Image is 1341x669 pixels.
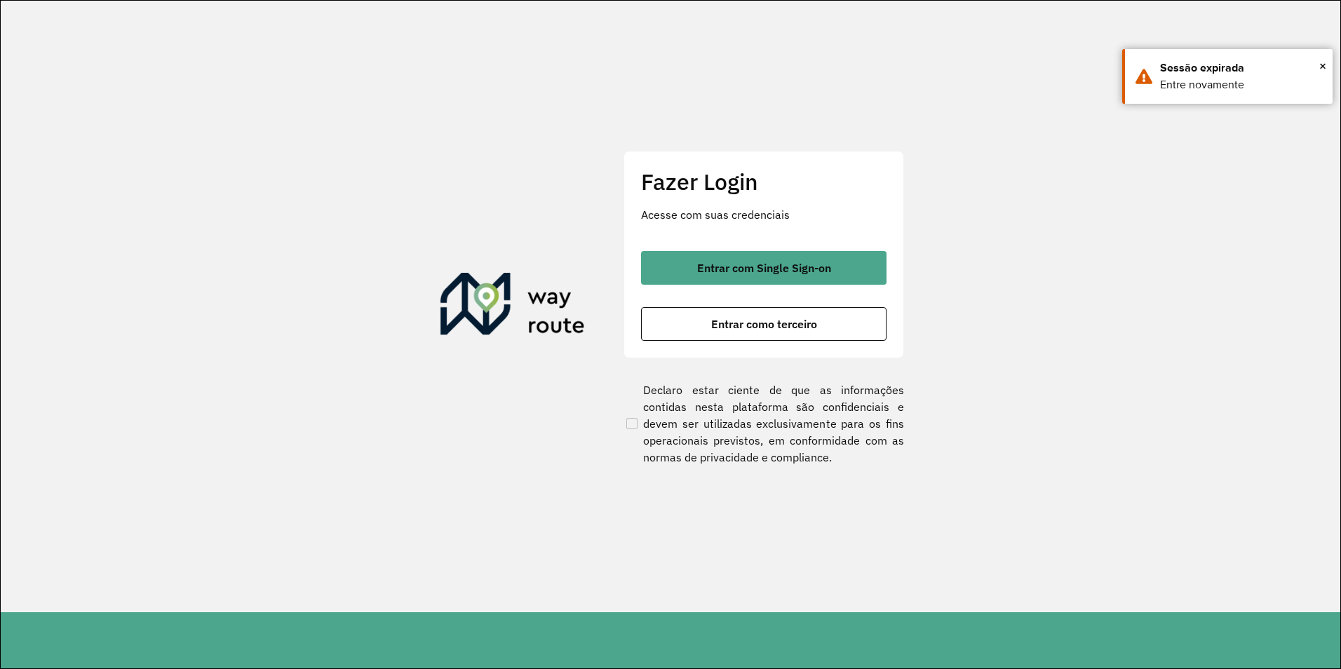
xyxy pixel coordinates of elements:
[697,262,831,273] span: Entrar com Single Sign-on
[440,273,585,340] img: Roteirizador AmbevTech
[624,381,904,466] label: Declaro estar ciente de que as informações contidas nesta plataforma são confidenciais e devem se...
[1319,55,1326,76] button: Close
[1160,60,1322,76] div: Sessão expirada
[641,168,887,195] h2: Fazer Login
[641,206,887,223] p: Acesse com suas credenciais
[641,307,887,341] button: button
[1319,55,1326,76] span: ×
[711,318,817,330] span: Entrar como terceiro
[641,251,887,285] button: button
[1160,76,1322,93] div: Entre novamente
